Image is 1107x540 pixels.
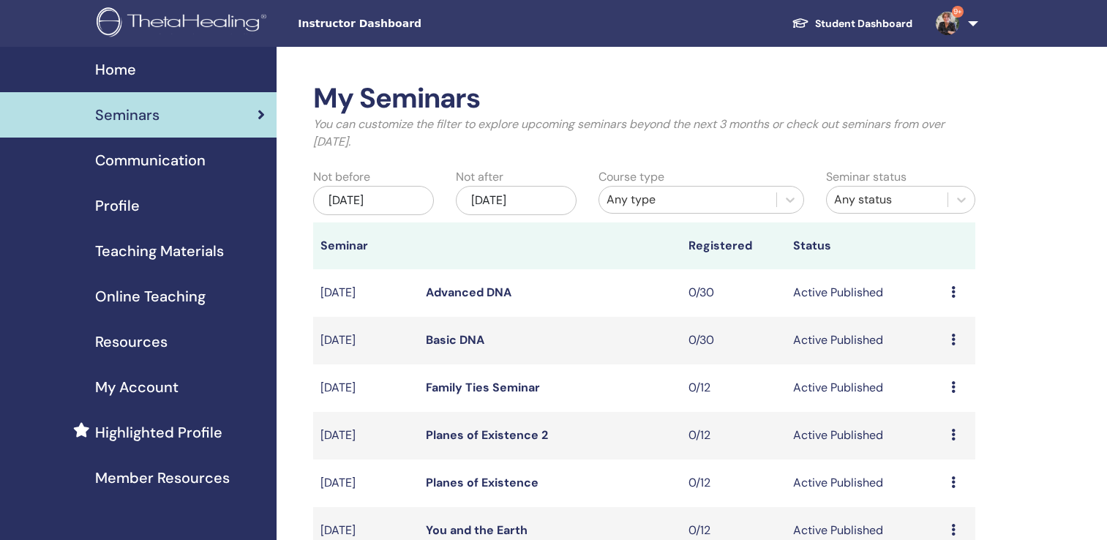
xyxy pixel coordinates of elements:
img: graduation-cap-white.svg [792,17,809,29]
label: Seminar status [826,168,907,186]
span: Teaching Materials [95,240,224,262]
td: [DATE] [313,317,419,364]
div: Any type [607,191,770,209]
span: Home [95,59,136,80]
span: Seminars [95,104,160,126]
td: Active Published [786,412,943,460]
a: You and the Earth [426,522,528,538]
td: [DATE] [313,412,419,460]
td: [DATE] [313,269,419,317]
span: Instructor Dashboard [298,16,517,31]
span: Highlighted Profile [95,421,222,443]
td: 0/12 [681,460,787,507]
a: Basic DNA [426,332,484,348]
h2: My Seminars [313,82,975,116]
td: Active Published [786,269,943,317]
span: Member Resources [95,467,230,489]
img: logo.png [97,7,271,40]
a: Advanced DNA [426,285,511,300]
a: Student Dashboard [780,10,924,37]
td: 0/12 [681,412,787,460]
td: 0/30 [681,317,787,364]
span: Resources [95,331,168,353]
div: [DATE] [313,186,434,215]
a: Family Ties Seminar [426,380,540,395]
td: Active Published [786,364,943,412]
th: Seminar [313,222,419,269]
a: Planes of Existence 2 [426,427,548,443]
th: Registered [681,222,787,269]
td: [DATE] [313,364,419,412]
td: [DATE] [313,460,419,507]
span: Profile [95,195,140,217]
span: 9+ [952,6,964,18]
label: Not after [456,168,503,186]
img: default.jpg [936,12,959,35]
th: Status [786,222,943,269]
span: My Account [95,376,179,398]
p: You can customize the filter to explore upcoming seminars beyond the next 3 months or check out s... [313,116,975,151]
td: 0/12 [681,364,787,412]
span: Online Teaching [95,285,206,307]
span: Communication [95,149,206,171]
div: Any status [834,191,940,209]
div: [DATE] [456,186,577,215]
a: Planes of Existence [426,475,539,490]
label: Course type [598,168,664,186]
label: Not before [313,168,370,186]
td: Active Published [786,317,943,364]
td: Active Published [786,460,943,507]
td: 0/30 [681,269,787,317]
